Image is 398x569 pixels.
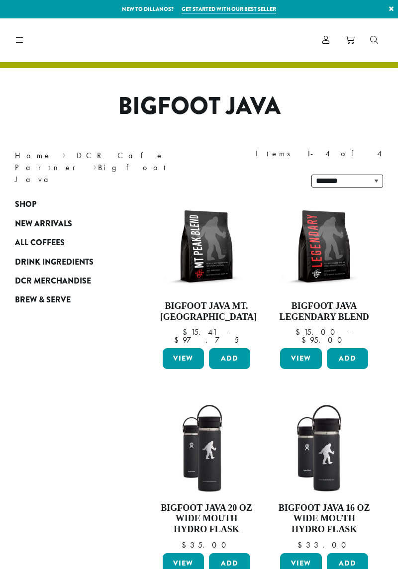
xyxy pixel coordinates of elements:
span: DCR Merchandise [15,275,91,287]
bdi: 15.00 [296,327,340,337]
h4: Bigfoot Java Mt. [GEOGRAPHIC_DATA] [160,301,253,322]
a: Brew & Serve [15,290,118,309]
span: › [93,158,97,174]
span: $ [298,540,306,550]
a: Shop [15,195,118,214]
span: › [62,146,66,162]
h4: Bigfoot Java 20 oz Wide Mouth Hydro Flask [160,503,253,535]
a: Bigfoot Java Mt. [GEOGRAPHIC_DATA] [160,200,253,344]
span: $ [296,327,304,337]
a: DCR Merchandise [15,272,118,290]
h4: Bigfoot Java Legendary Blend [278,301,371,322]
img: BFJ_Legendary_12oz-300x300.png [278,200,371,293]
button: Add [327,348,368,369]
img: BFJ_MtPeak_12oz-300x300.png [160,200,253,293]
a: Search [362,32,386,48]
span: Drink Ingredients [15,256,94,269]
a: View [280,348,321,369]
span: $ [182,540,190,550]
span: All Coffees [15,237,65,249]
h1: Bigfoot Java [7,92,391,121]
img: LO2863-BFJ-Hydro-Flask-16oz-WM-wFlex-Sip-Lid-Black-300x300.jpg [278,402,371,495]
bdi: 97.75 [174,335,239,345]
span: Shop [15,198,36,211]
a: Bigfoot Java 16 oz Wide Mouth Hydro Flask $33.00 [278,402,371,549]
span: – [349,327,353,337]
a: DCR Cafe Partner [15,150,164,173]
bdi: 35.00 [182,540,231,550]
span: $ [183,327,191,337]
span: New Arrivals [15,218,72,230]
bdi: 33.00 [298,540,351,550]
a: Bigfoot Java Legendary Blend [278,200,371,344]
span: – [226,327,230,337]
h4: Bigfoot Java 16 oz Wide Mouth Hydro Flask [278,503,371,535]
span: $ [301,335,310,345]
bdi: 95.00 [301,335,347,345]
a: Get started with our best seller [182,5,276,13]
a: View [163,348,204,369]
a: Home [15,150,52,161]
nav: Breadcrumb [15,150,184,186]
a: Bigfoot Java 20 oz Wide Mouth Hydro Flask $35.00 [160,402,253,549]
a: All Coffees [15,233,118,252]
img: LO2867-BFJ-Hydro-Flask-20oz-WM-wFlex-Sip-Lid-Black-300x300.jpg [160,402,253,495]
a: Drink Ingredients [15,252,118,271]
button: Add [209,348,250,369]
a: New Arrivals [15,214,118,233]
div: Items 1-4 of 4 [256,148,383,160]
span: Brew & Serve [15,294,71,306]
span: $ [174,335,183,345]
bdi: 15.41 [183,327,217,337]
